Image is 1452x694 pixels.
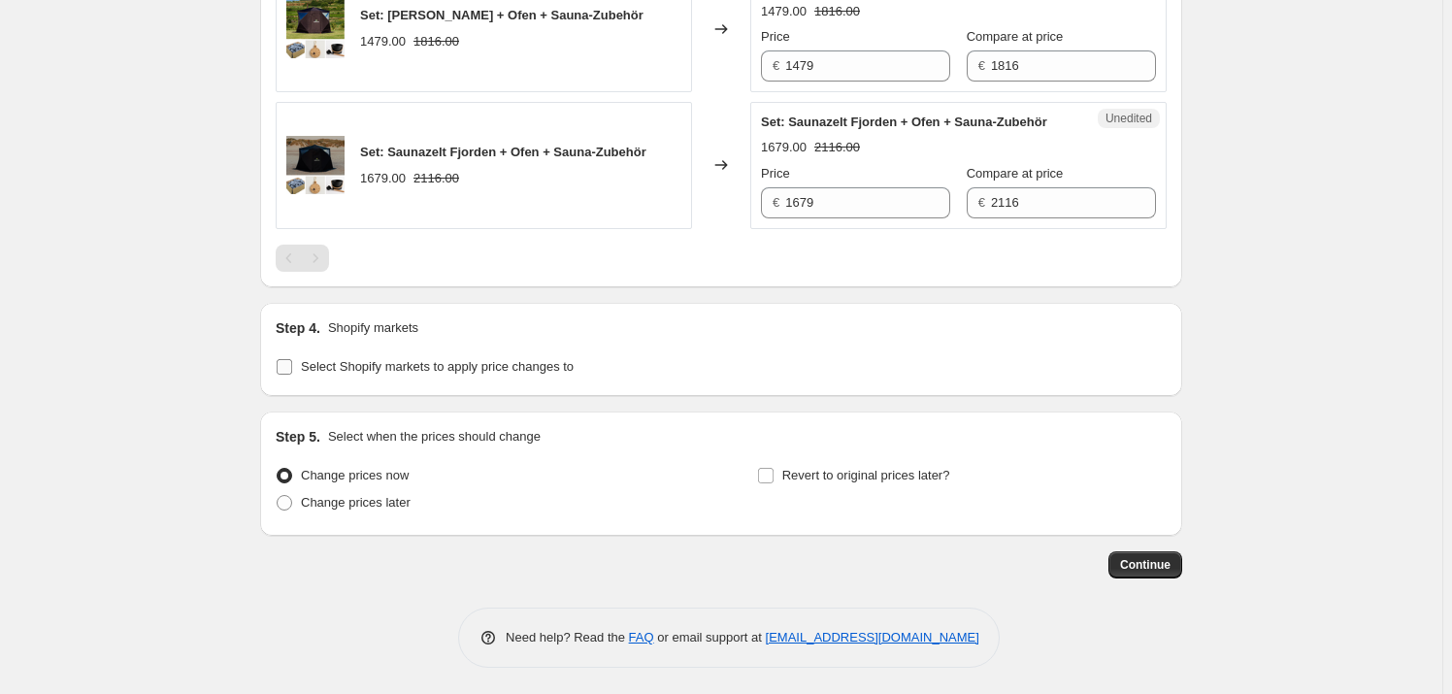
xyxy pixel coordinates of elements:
h2: Step 4. [276,318,320,338]
span: Set: Saunazelt Fjorden + Ofen + Sauna-Zubehör [761,115,1047,129]
span: Unedited [1105,111,1152,126]
span: 1479.00 [761,4,807,18]
span: or email support at [654,630,766,644]
span: Compare at price [967,29,1064,44]
span: Compare at price [967,166,1064,181]
span: Select Shopify markets to apply price changes to [301,359,574,374]
span: Set: [PERSON_NAME] + Ofen + Sauna-Zubehör [360,8,643,22]
span: Change prices later [301,495,411,510]
span: € [773,195,779,210]
span: 1679.00 [761,140,807,154]
span: Continue [1120,557,1171,573]
img: FjordenSZ_80x.png [286,136,345,194]
p: Select when the prices should change [328,427,541,446]
span: Need help? Read the [506,630,629,644]
nav: Pagination [276,245,329,272]
span: 1679.00 [360,171,406,185]
button: Continue [1108,551,1182,578]
span: 2116.00 [814,140,860,154]
h2: Step 5. [276,427,320,446]
span: 2116.00 [413,171,459,185]
span: € [978,58,985,73]
a: FAQ [629,630,654,644]
span: Revert to original prices later? [782,468,950,482]
a: [EMAIL_ADDRESS][DOMAIN_NAME] [766,630,979,644]
span: 1816.00 [814,4,860,18]
span: Change prices now [301,468,409,482]
span: € [773,58,779,73]
span: 1816.00 [413,34,459,49]
span: Price [761,29,790,44]
span: 1479.00 [360,34,406,49]
span: € [978,195,985,210]
span: Set: Saunazelt Fjorden + Ofen + Sauna-Zubehör [360,145,646,159]
span: Price [761,166,790,181]
p: Shopify markets [328,318,418,338]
